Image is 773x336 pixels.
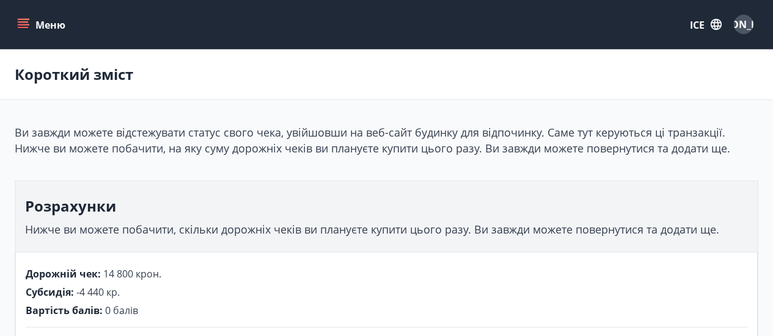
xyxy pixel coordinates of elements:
[26,267,98,281] font: Дорожній чек
[729,10,758,39] button: [PERSON_NAME]
[15,125,730,155] font: Ви завжди можете відстежувати статус свого чека, увійшовши на веб-сайт будинку для відпочинку. Са...
[98,267,101,281] font: :
[71,285,74,299] font: :
[25,196,116,216] font: Розрахунки
[100,304,103,317] font: :
[26,285,71,299] font: Субсидія
[76,285,120,299] font: -4 440 кр.
[25,222,719,237] font: Нижче ви можете побачити, скільки дорожніх чеків ви плануєте купити цього разу. Ви завжди можете ...
[105,304,111,317] font: 0
[15,13,70,35] button: меню
[26,304,100,317] font: Вартість балів
[103,267,161,281] font: 14 800 крон.
[15,64,133,84] font: Короткий зміст
[35,18,65,32] font: Меню
[690,18,705,32] font: ICE
[113,304,138,317] font: балів
[685,13,727,36] button: ICE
